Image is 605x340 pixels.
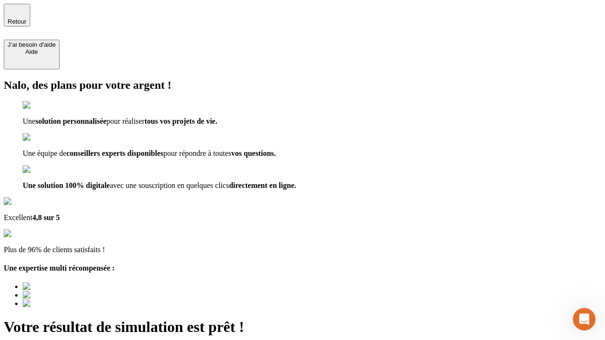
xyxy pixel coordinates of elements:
[23,165,63,174] img: checkmark
[23,291,110,299] img: Best savings advice award
[110,181,229,189] span: avec une souscription en quelques clics
[23,101,63,110] img: checkmark
[23,133,63,142] img: checkmark
[4,246,601,254] p: Plus de 96% de clients satisfaits !
[23,149,66,157] span: Une équipe de
[4,229,51,238] img: reviews stars
[145,117,217,125] span: tous vos projets de vie.
[66,149,163,157] span: conseillers experts disponibles
[35,117,107,125] span: solution personnalisée
[231,149,276,157] span: vos questions.
[229,181,296,189] span: directement en ligne.
[32,213,60,221] span: 4,8 sur 5
[23,117,35,125] span: Une
[23,181,110,189] span: Une solution 100% digitale
[8,41,56,48] div: J’ai besoin d'aide
[8,18,26,25] span: Retour
[4,213,32,221] span: Excellent
[8,48,56,55] div: Aide
[106,117,144,125] span: pour réaliser
[573,308,596,331] iframe: Intercom live chat
[23,282,110,291] img: Best savings advice award
[4,4,30,26] button: Retour
[23,299,110,308] img: Best savings advice award
[164,149,232,157] span: pour répondre à toutes
[4,318,601,336] h1: Votre résultat de simulation est prêt !
[4,79,601,92] h2: Nalo, des plans pour votre argent !
[4,197,59,206] img: Google Review
[4,264,601,272] h4: Une expertise multi récompensée :
[4,40,60,69] button: J’ai besoin d'aideAide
